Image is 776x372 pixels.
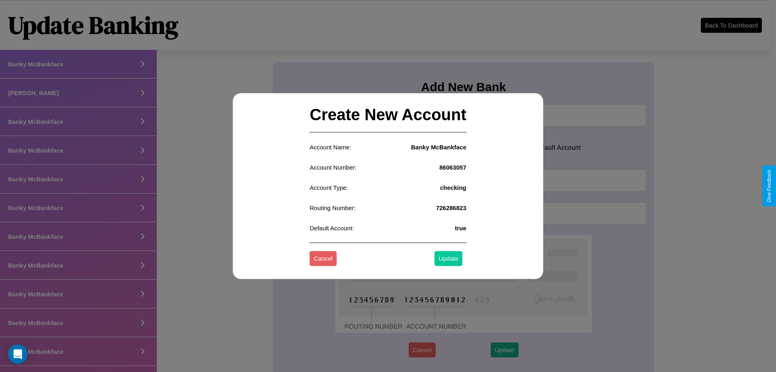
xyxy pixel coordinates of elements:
p: Account Name: [310,142,351,153]
h2: Create New Account [310,98,466,132]
div: Open Intercom Messenger [8,344,27,364]
h4: true [455,225,466,232]
div: Give Feedback [766,170,772,202]
h4: 86063057 [439,164,466,171]
button: Cancel [310,251,337,266]
h4: 726286823 [436,204,466,211]
p: Default Account: [310,223,354,234]
p: Account Type: [310,182,348,193]
h4: checking [440,184,466,191]
button: Update [434,251,462,266]
h4: Banky McBankface [411,144,466,151]
p: Account Number: [310,162,356,173]
p: Routing Number: [310,202,355,213]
